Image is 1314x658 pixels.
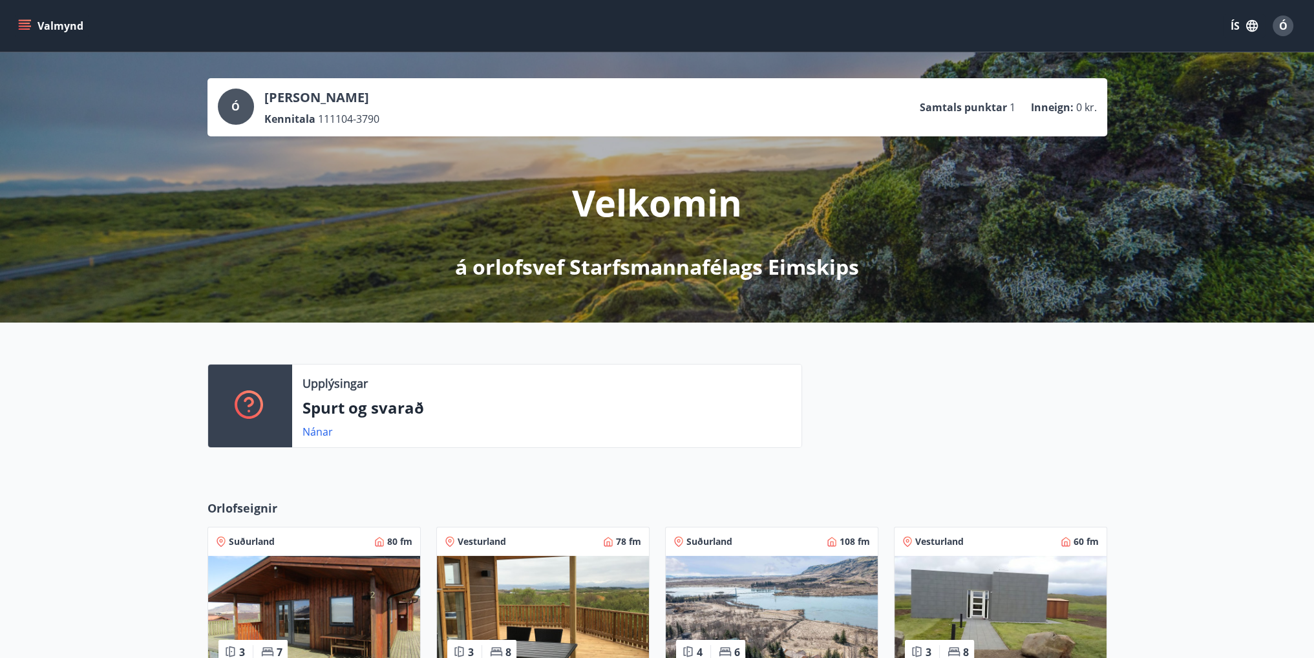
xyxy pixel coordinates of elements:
[1010,100,1015,114] span: 1
[455,253,859,281] p: á orlofsvef Starfsmannafélags Eimskips
[1074,535,1099,548] span: 60 fm
[387,535,412,548] span: 80 fm
[1279,19,1288,33] span: Ó
[920,100,1007,114] p: Samtals punktar
[1076,100,1097,114] span: 0 kr.
[840,535,870,548] span: 108 fm
[264,89,379,107] p: [PERSON_NAME]
[572,178,742,227] p: Velkomin
[264,112,315,126] p: Kennitala
[207,500,277,516] span: Orlofseignir
[229,535,275,548] span: Suðurland
[616,535,641,548] span: 78 fm
[302,425,333,439] a: Nánar
[318,112,379,126] span: 111104-3790
[458,535,506,548] span: Vesturland
[1267,10,1298,41] button: Ó
[1031,100,1074,114] p: Inneign :
[686,535,732,548] span: Suðurland
[231,100,240,114] span: Ó
[302,397,791,419] p: Spurt og svarað
[16,14,89,37] button: menu
[1224,14,1265,37] button: ÍS
[915,535,964,548] span: Vesturland
[302,375,368,392] p: Upplýsingar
